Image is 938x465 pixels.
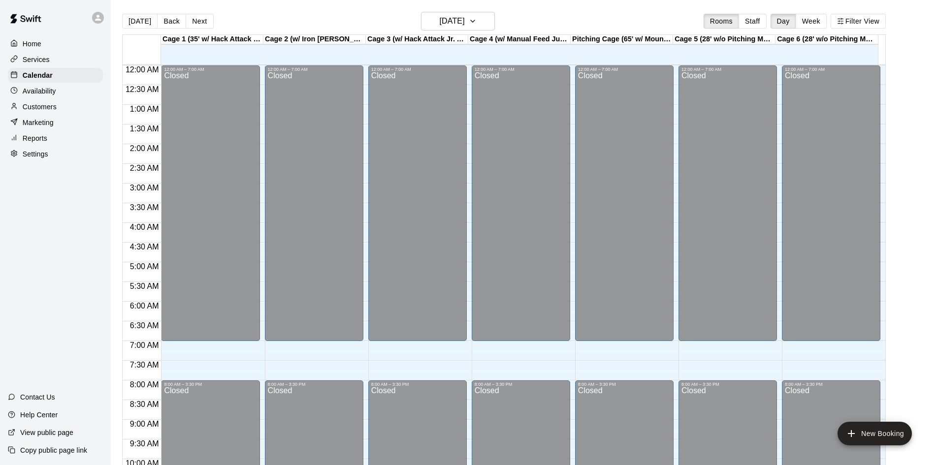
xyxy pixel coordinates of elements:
span: 1:30 AM [128,124,162,133]
button: [DATE] [421,12,495,31]
div: 12:00 AM – 7:00 AM [371,67,464,72]
a: Availability [8,84,103,98]
a: Reports [8,131,103,146]
div: 8:00 AM – 3:30 PM [785,382,877,387]
div: 12:00 AM – 7:00 AM [475,67,567,72]
div: 12:00 AM – 7:00 AM: Closed [265,65,363,341]
div: Cage 2 (w/ Iron [PERSON_NAME] Auto Feeder - Fastpitch Softball) [263,35,366,44]
div: 12:00 AM – 7:00 AM: Closed [161,65,259,341]
div: 12:00 AM – 7:00 AM [785,67,877,72]
p: Settings [23,149,48,159]
span: 4:00 AM [128,223,162,231]
div: Closed [578,72,671,344]
button: Staff [739,14,767,29]
p: Calendar [23,70,53,80]
div: 12:00 AM – 7:00 AM: Closed [575,65,674,341]
span: 12:00 AM [123,65,162,74]
button: Next [186,14,213,29]
span: 2:00 AM [128,144,162,153]
p: Contact Us [20,392,55,402]
span: 7:00 AM [128,341,162,349]
a: Calendar [8,68,103,83]
span: 9:30 AM [128,439,162,448]
div: Closed [371,72,464,344]
div: Cage 5 (28' w/o Pitching Machine) [673,35,776,44]
a: Customers [8,99,103,114]
button: [DATE] [122,14,158,29]
p: View public page [20,428,73,437]
span: 6:30 AM [128,321,162,330]
div: 8:00 AM – 3:30 PM [268,382,360,387]
a: Services [8,52,103,67]
p: Marketing [23,118,54,127]
span: 3:00 AM [128,184,162,192]
button: Back [157,14,186,29]
div: 8:00 AM – 3:30 PM [681,382,774,387]
span: 6:00 AM [128,302,162,310]
a: Home [8,36,103,51]
button: add [838,422,912,445]
p: Help Center [20,410,58,420]
span: 4:30 AM [128,243,162,251]
div: Closed [475,72,567,344]
span: 2:30 AM [128,164,162,172]
p: Copy public page link [20,445,87,455]
span: 5:30 AM [128,282,162,290]
p: Availability [23,86,56,96]
span: 7:30 AM [128,361,162,369]
button: Week [796,14,827,29]
h6: [DATE] [440,14,465,28]
div: Closed [268,72,360,344]
div: 8:00 AM – 3:30 PM [164,382,257,387]
div: Pitching Cage (65' w/ Mound or Pitching Mat) [571,35,673,44]
a: Settings [8,147,103,161]
button: Day [771,14,796,29]
div: 12:00 AM – 7:00 AM [578,67,671,72]
span: 3:30 AM [128,203,162,212]
div: Cage 4 (w/ Manual Feed Jugs Machine - Softball) [468,35,571,44]
div: Cage 6 (28' w/o Pitching Machine) [776,35,878,44]
div: Cage 3 (w/ Hack Attack Jr. Auto Feeder and HitTrax) [366,35,468,44]
div: 12:00 AM – 7:00 AM: Closed [472,65,570,341]
div: 12:00 AM – 7:00 AM: Closed [679,65,777,341]
div: 12:00 AM – 7:00 AM: Closed [368,65,467,341]
div: 8:00 AM – 3:30 PM [578,382,671,387]
div: 8:00 AM – 3:30 PM [371,382,464,387]
span: 12:30 AM [123,85,162,93]
p: Customers [23,102,57,112]
div: 12:00 AM – 7:00 AM: Closed [782,65,880,341]
span: 9:00 AM [128,420,162,428]
a: Marketing [8,115,103,130]
button: Filter View [831,14,886,29]
p: Services [23,55,50,64]
span: 8:30 AM [128,400,162,408]
span: 1:00 AM [128,105,162,113]
div: Cage 1 (35' w/ Hack Attack Manual Feed) [161,35,263,44]
button: Rooms [704,14,739,29]
div: 12:00 AM – 7:00 AM [164,67,257,72]
p: Reports [23,133,47,143]
span: 8:00 AM [128,380,162,389]
p: Home [23,39,41,49]
div: Closed [164,72,257,344]
div: 12:00 AM – 7:00 AM [268,67,360,72]
span: 5:00 AM [128,262,162,271]
div: Closed [785,72,877,344]
div: Closed [681,72,774,344]
div: 12:00 AM – 7:00 AM [681,67,774,72]
div: 8:00 AM – 3:30 PM [475,382,567,387]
